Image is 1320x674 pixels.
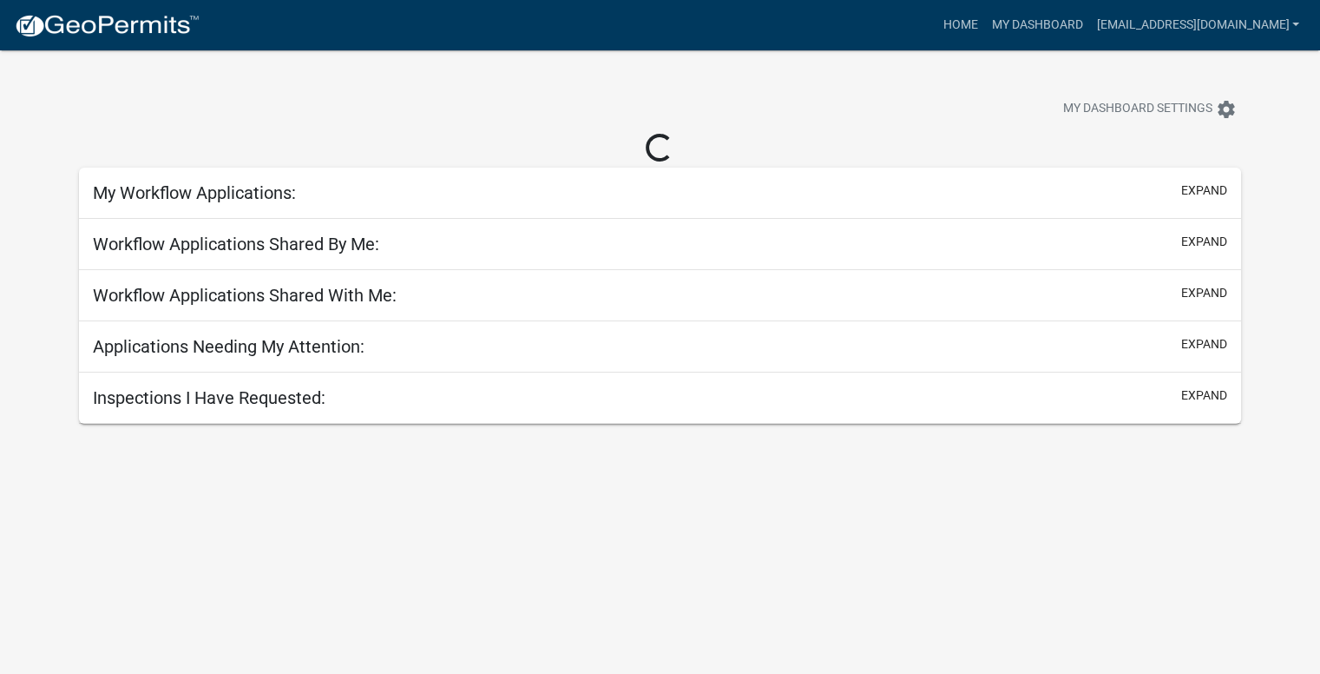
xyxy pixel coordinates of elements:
h5: Applications Needing My Attention: [93,336,364,357]
h5: Workflow Applications Shared With Me: [93,285,397,306]
a: Home [936,9,984,42]
i: settings [1216,99,1237,120]
a: [EMAIL_ADDRESS][DOMAIN_NAME] [1089,9,1306,42]
h5: My Workflow Applications: [93,182,296,203]
button: expand [1181,387,1227,405]
h5: Inspections I Have Requested: [93,387,325,408]
button: expand [1181,182,1227,200]
button: expand [1181,233,1227,251]
button: expand [1181,284,1227,302]
h5: Workflow Applications Shared By Me: [93,234,379,254]
button: expand [1181,335,1227,354]
span: My Dashboard Settings [1063,99,1212,120]
a: My Dashboard [984,9,1089,42]
button: My Dashboard Settingssettings [1049,92,1251,126]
